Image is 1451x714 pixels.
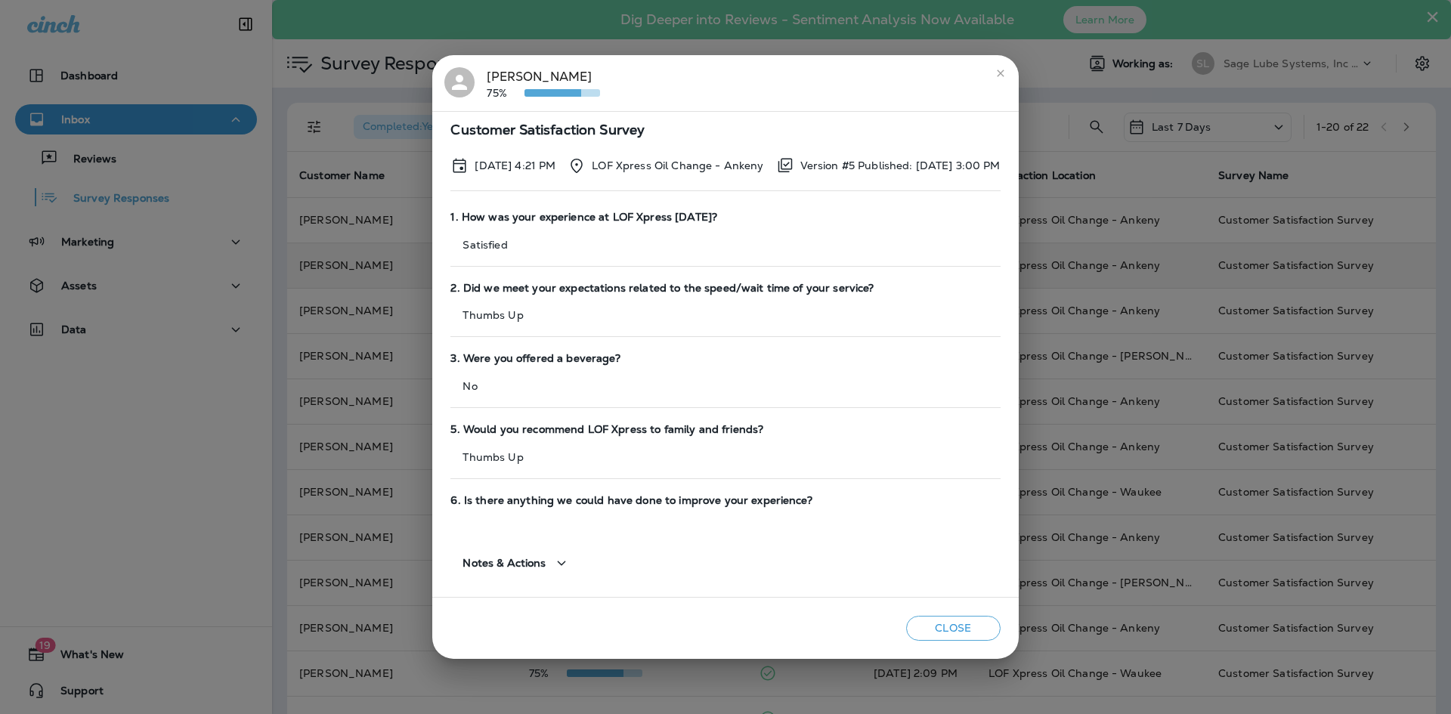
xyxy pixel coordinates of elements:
div: [PERSON_NAME] [487,67,600,99]
p: Thumbs Up [450,451,1000,463]
p: LOF Xpress Oil Change - Ankeny [592,159,763,172]
p: Oct 1, 2025 4:21 PM [475,159,555,172]
span: 6. Is there anything we could have done to improve your experience? [450,494,1000,507]
p: Satisfied [450,239,1000,251]
p: 75% [487,87,524,99]
span: 5. Would you recommend LOF Xpress to family and friends? [450,423,1000,436]
span: 3. Were you offered a beverage? [450,352,1000,365]
span: 1. How was your experience at LOF Xpress [DATE]? [450,211,1000,224]
button: Close [906,616,1001,641]
span: 2. Did we meet your expectations related to the speed/wait time of your service? [450,282,1000,295]
button: close [988,61,1013,85]
p: Version #5 Published: [DATE] 3:00 PM [800,159,1001,172]
span: Customer Satisfaction Survey [450,124,1000,137]
span: Notes & Actions [463,557,546,570]
p: No [450,380,1000,392]
button: Notes & Actions [450,542,582,585]
p: Thumbs Up [450,309,1000,321]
